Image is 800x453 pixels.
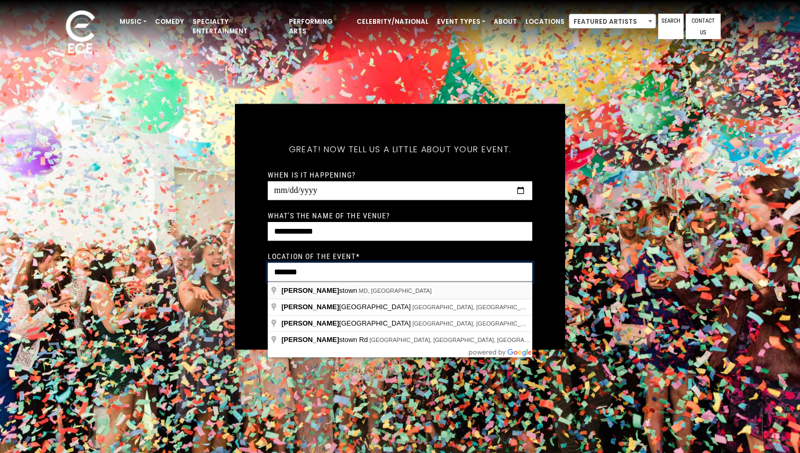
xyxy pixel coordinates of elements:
img: ece_new_logo_whitev2-1.png [54,7,107,59]
a: Music [115,13,151,31]
a: Comedy [151,13,188,31]
span: [GEOGRAPHIC_DATA] [281,319,412,327]
a: Contact Us [686,14,721,39]
span: [PERSON_NAME] [281,286,339,294]
label: Location of the event [268,251,360,261]
span: [GEOGRAPHIC_DATA], [GEOGRAPHIC_DATA], [GEOGRAPHIC_DATA] [412,320,601,327]
a: Performing Arts [285,13,352,40]
h5: Great! Now tell us a little about your event. [268,130,532,168]
span: [GEOGRAPHIC_DATA] [281,303,412,311]
span: [PERSON_NAME] [281,319,339,327]
a: Event Types [433,13,489,31]
span: [PERSON_NAME] [281,336,339,344]
span: [GEOGRAPHIC_DATA], [GEOGRAPHIC_DATA], [GEOGRAPHIC_DATA] [369,337,558,343]
span: [PERSON_NAME] [281,303,339,311]
a: Celebrity/National [352,13,433,31]
a: About [489,13,521,31]
a: Search [658,14,684,39]
span: MD, [GEOGRAPHIC_DATA] [359,288,432,294]
span: stown Rd [281,336,369,344]
span: stown [281,286,359,294]
label: What's the name of the venue? [268,210,390,220]
label: When is it happening? [268,170,356,179]
span: Featured Artists [569,14,656,29]
a: Locations [521,13,569,31]
a: Specialty Entertainment [188,13,285,40]
span: Featured Artists [569,14,656,29]
span: [GEOGRAPHIC_DATA], [GEOGRAPHIC_DATA], [GEOGRAPHIC_DATA] [412,304,601,310]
